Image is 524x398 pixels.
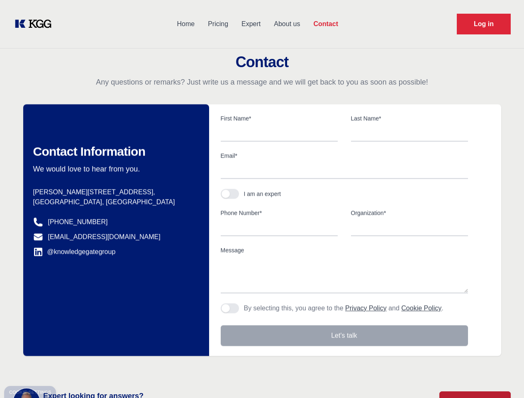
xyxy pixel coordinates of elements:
iframe: Chat Widget [483,358,524,398]
div: Cookie settings [9,390,51,395]
a: Cookie Policy [401,305,441,312]
a: [PHONE_NUMBER] [48,217,108,227]
button: Let's talk [221,325,468,346]
h2: Contact Information [33,144,196,159]
a: Home [170,13,201,35]
a: Request Demo [457,14,511,34]
div: I am an expert [244,190,281,198]
a: Contact [307,13,345,35]
a: @knowledgegategroup [33,247,116,257]
label: Last Name* [351,114,468,123]
label: Message [221,246,468,255]
a: About us [267,13,307,35]
p: [PERSON_NAME][STREET_ADDRESS], [33,187,196,197]
a: KOL Knowledge Platform: Talk to Key External Experts (KEE) [13,17,58,31]
p: [GEOGRAPHIC_DATA], [GEOGRAPHIC_DATA] [33,197,196,207]
h2: Contact [10,54,514,70]
a: Privacy Policy [345,305,387,312]
label: First Name* [221,114,338,123]
label: Phone Number* [221,209,338,217]
p: Any questions or remarks? Just write us a message and we will get back to you as soon as possible! [10,77,514,87]
p: We would love to hear from you. [33,164,196,174]
p: By selecting this, you agree to the and . [244,303,444,313]
label: Organization* [351,209,468,217]
label: Email* [221,152,468,160]
a: [EMAIL_ADDRESS][DOMAIN_NAME] [48,232,161,242]
a: Pricing [201,13,235,35]
a: Expert [235,13,267,35]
